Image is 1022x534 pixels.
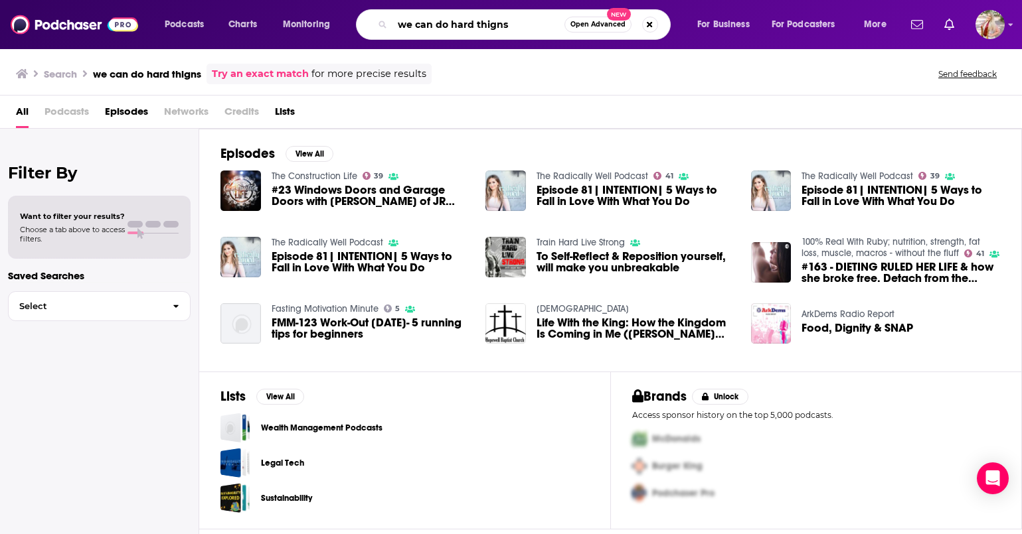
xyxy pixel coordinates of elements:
[802,184,1000,207] a: Episode 81| INTENTION| 5 Ways to Fall in Love With What You Do
[976,10,1005,39] img: User Profile
[751,170,792,211] img: Episode 81| INTENTION| 5 Ways to Fall in Love With What You Do
[228,15,257,34] span: Charts
[261,421,383,435] a: Wealth Management Podcasts
[964,249,984,257] a: 41
[632,388,687,405] h2: Brands
[627,452,652,480] img: Second Pro Logo
[220,303,261,344] img: FMM-123 Work-Out Wednesday- 5 running tips for beginners
[537,237,625,248] a: Train Hard Live Strong
[652,433,701,444] span: McDonalds
[652,488,715,499] span: Podchaser Pro
[44,68,77,80] h3: Search
[652,460,703,472] span: Burger King
[976,251,984,257] span: 41
[751,303,792,344] img: Food, Dignity & SNAP
[537,170,648,182] a: The Radically Well Podcast
[8,291,191,321] button: Select
[274,14,347,35] button: open menu
[272,184,470,207] a: #23 Windows Doors and Garage Doors with Joe Fernandes of JR Windows and Doors
[272,303,379,314] a: Fasting Motivation Minute
[8,269,191,282] p: Saved Searches
[374,173,383,179] span: 39
[977,462,1009,494] div: Open Intercom Messenger
[93,68,201,80] h3: we can do hard thigns
[564,17,632,33] button: Open AdvancedNew
[369,9,683,40] div: Search podcasts, credits, & more...
[220,170,261,211] img: #23 Windows Doors and Garage Doors with Joe Fernandes of JR Windows and Doors
[165,15,204,34] span: Podcasts
[224,101,259,128] span: Credits
[607,8,631,21] span: New
[220,448,250,478] span: Legal Tech
[855,14,903,35] button: open menu
[20,225,125,243] span: Choose a tab above to access filters.
[627,480,652,507] img: Third Pro Logo
[256,389,304,405] button: View All
[105,101,148,128] a: Episodes
[220,483,250,513] a: Sustainability
[220,237,261,277] img: Episode 81| INTENTION| 5 Ways to Fall in Love With What You Do
[485,170,526,211] img: Episode 81| INTENTION| 5 Ways to Fall in Love With What You Do
[930,173,940,179] span: 39
[155,14,221,35] button: open menu
[220,14,265,35] a: Charts
[692,389,748,405] button: Unlock
[802,261,1000,284] a: #163 - DIETING RULED HER LIFE & how she broke free. Detach from the outcome & focus on the proces...
[283,15,330,34] span: Monitoring
[665,173,673,179] span: 41
[272,317,470,340] a: FMM-123 Work-Out Wednesday- 5 running tips for beginners
[802,236,980,259] a: 100% Real With Ruby; nutrition, strength, fat loss, muscle, macros - without the fluff
[220,145,333,162] a: EpisodesView All
[220,388,304,405] a: ListsView All
[485,303,526,344] img: Life With the King: How the Kingdom Is Coming in Me (Matthew 10:24-25)
[11,12,138,37] img: Podchaser - Follow, Share and Rate Podcasts
[537,184,735,207] a: Episode 81| INTENTION| 5 Ways to Fall in Love With What You Do
[392,14,564,35] input: Search podcasts, credits, & more...
[632,410,1001,420] p: Access sponsor history on the top 5,000 podcasts.
[275,101,295,128] a: Lists
[395,306,400,312] span: 5
[697,15,750,34] span: For Business
[751,242,792,283] img: #163 - DIETING RULED HER LIFE & how she broke free. Detach from the outcome & focus on the proces...
[918,172,940,180] a: 39
[8,163,191,182] h2: Filter By
[272,170,357,182] a: The Construction Life
[261,456,304,470] a: Legal Tech
[212,66,309,82] a: Try an exact match
[688,14,766,35] button: open menu
[9,302,162,310] span: Select
[537,251,735,273] a: To Self-Reflect & Reposition yourself, will make you unbreakable
[272,237,383,248] a: The Radically Well Podcast
[311,66,426,82] span: for more precise results
[164,101,209,128] span: Networks
[44,101,89,128] span: Podcasts
[272,251,470,273] a: Episode 81| INTENTION| 5 Ways to Fall in Love With What You Do
[220,388,246,405] h2: Lists
[220,145,275,162] h2: Episodes
[570,21,626,28] span: Open Advanced
[286,146,333,162] button: View All
[934,68,1001,80] button: Send feedback
[16,101,29,128] a: All
[976,10,1005,39] button: Show profile menu
[802,322,913,334] span: Food, Dignity & SNAP
[220,413,250,442] a: Wealth Management Podcasts
[537,317,735,340] a: Life With the King: How the Kingdom Is Coming in Me (Matthew 10:24-25)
